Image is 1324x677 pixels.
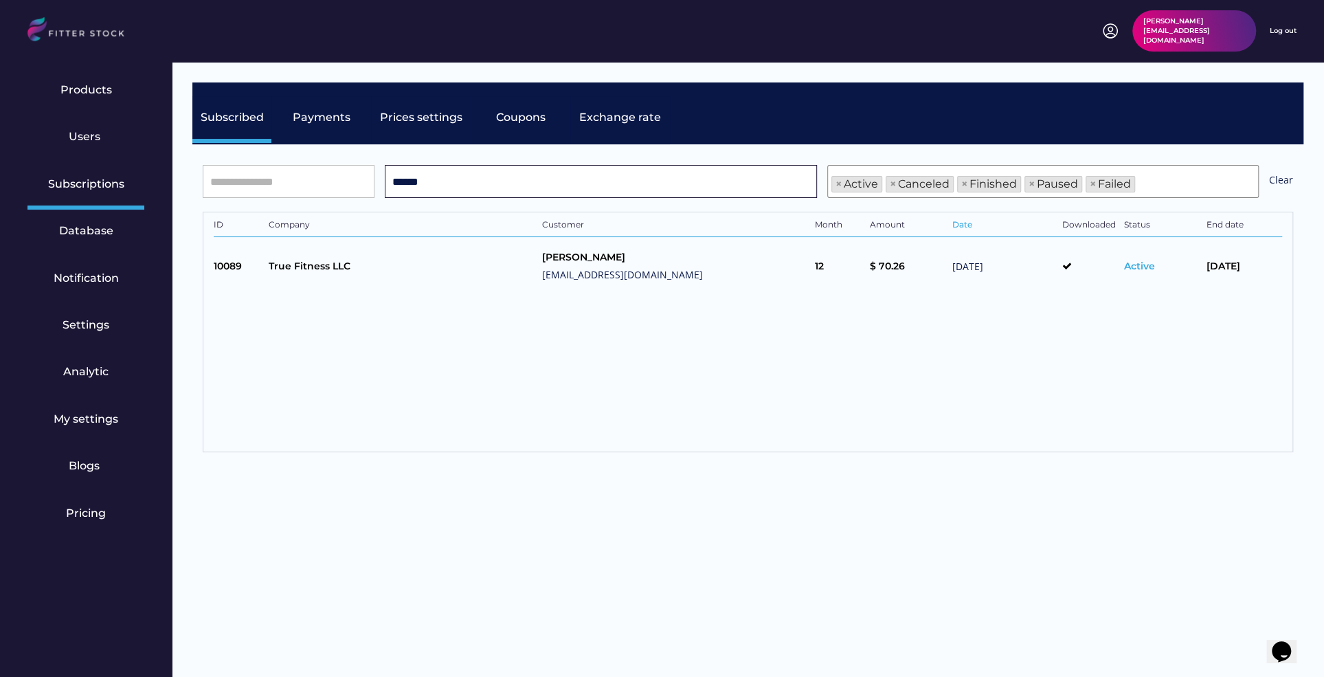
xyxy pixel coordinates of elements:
[214,219,262,233] div: ID
[815,260,863,277] div: 12
[1029,179,1035,190] span: ×
[54,412,118,427] div: My settings
[952,260,1055,277] div: [DATE]
[63,318,109,333] div: Settings
[1102,23,1119,39] img: profile-circle.svg
[60,82,112,98] div: Products
[579,110,661,125] div: Exchange rate
[1266,622,1310,663] iframe: chat widget
[542,219,809,233] div: Customer
[1270,26,1297,36] div: Log out
[496,110,546,125] div: Coupons
[59,223,113,238] div: Database
[269,219,535,233] div: Company
[870,260,945,277] div: $ 70.26
[1086,176,1135,192] li: Failed
[48,177,124,192] div: Subscriptions
[952,219,1055,233] div: Date
[957,176,1021,192] li: Finished
[1207,260,1282,277] div: [DATE]
[815,219,863,233] div: Month
[831,176,882,192] li: Active
[1024,176,1082,192] li: Paused
[1207,219,1282,233] div: End date
[961,179,968,190] span: ×
[890,179,897,190] span: ×
[1269,173,1293,190] div: Clear
[1143,16,1245,45] div: [PERSON_NAME][EMAIL_ADDRESS][DOMAIN_NAME]
[835,179,842,190] span: ×
[870,219,945,233] div: Amount
[27,17,136,45] img: LOGO.svg
[1062,219,1117,233] div: Downloaded
[1124,260,1200,277] div: Active
[54,271,119,286] div: Notification
[69,458,103,474] div: Blogs
[1124,219,1200,233] div: Status
[69,129,103,144] div: Users
[1090,179,1097,190] span: ×
[201,110,264,125] div: Subscribed
[293,110,350,125] div: Payments
[886,176,954,192] li: Canceled
[542,251,809,265] div: [PERSON_NAME]
[269,260,535,277] div: True Fitness LLC
[380,110,462,125] div: Prices settings
[542,268,809,282] div: [EMAIL_ADDRESS][DOMAIN_NAME]
[214,260,262,277] div: 10089
[63,364,109,379] div: Analytic
[66,506,106,521] div: Pricing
